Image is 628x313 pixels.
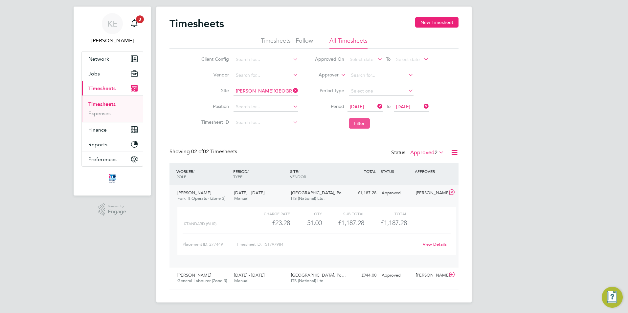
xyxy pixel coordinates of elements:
span: Timesheets [88,85,116,92]
div: Approved [379,270,413,281]
span: / [298,169,299,174]
div: Status [391,148,445,157]
div: £1,187.28 [322,218,364,228]
span: Powered by [108,203,126,209]
span: Standard (£/HR) [184,221,216,226]
span: ITS (National) Ltd. [291,196,325,201]
span: Engage [108,209,126,215]
label: Vendor [199,72,229,78]
span: [DATE] [350,104,364,110]
button: Filter [349,118,370,129]
div: PERIOD [232,165,288,182]
span: Manual [234,196,248,201]
div: QTY [290,210,322,218]
img: itsconstruction-logo-retina.png [108,173,117,184]
span: Forklift Operator (Zone 3) [177,196,225,201]
div: Total [364,210,407,218]
div: 51.00 [290,218,322,228]
a: Go to home page [81,173,143,184]
span: Finance [88,127,107,133]
label: Position [199,103,229,109]
input: Select one [349,87,414,96]
span: TYPE [233,174,242,179]
input: Search for... [234,87,298,96]
a: KE[PERSON_NAME] [81,13,143,45]
span: [DATE] - [DATE] [234,272,264,278]
button: Finance [82,122,143,137]
span: 02 Timesheets [191,148,237,155]
input: Search for... [234,71,298,80]
label: Approver [309,72,339,78]
label: Client Config [199,56,229,62]
a: Expenses [88,110,111,116]
span: [PERSON_NAME] [177,272,211,278]
span: ROLE [176,174,186,179]
span: TOTAL [364,169,376,174]
div: APPROVER [413,165,447,177]
span: / [193,169,194,174]
div: Placement ID: 277449 [183,239,236,250]
span: Kelly Elkins [81,37,143,45]
input: Search for... [234,55,298,64]
span: [PERSON_NAME] [177,190,211,196]
span: To [384,55,392,63]
span: Manual [234,278,248,283]
a: 3 [128,13,141,34]
span: £1,187.28 [381,219,407,227]
button: Reports [82,137,143,152]
span: Select date [396,56,420,62]
span: VENDOR [290,174,306,179]
li: All Timesheets [329,37,368,49]
a: Powered byEngage [99,203,126,216]
span: [DATE] [396,104,410,110]
div: Timesheets [82,95,143,122]
div: WORKER [175,165,232,182]
div: SITE [288,165,345,182]
span: / [247,169,249,174]
button: New Timesheet [415,17,459,28]
label: Period [315,103,344,109]
label: Approved [410,149,444,156]
span: 02 of [191,148,203,155]
span: Preferences [88,156,117,162]
span: [GEOGRAPHIC_DATA], Po… [291,272,346,278]
span: Network [88,56,109,62]
span: ITS (National) Ltd. [291,278,325,283]
button: Timesheets [82,81,143,95]
span: Reports [88,141,107,148]
span: To [384,102,392,111]
button: Preferences [82,152,143,166]
input: Search for... [349,71,414,80]
div: STATUS [379,165,413,177]
li: Timesheets I Follow [261,37,313,49]
div: £1,187.28 [345,188,379,198]
button: Network [82,52,143,66]
span: Select date [350,56,373,62]
div: [PERSON_NAME] [413,270,447,281]
span: Jobs [88,71,100,77]
div: Charge rate [248,210,290,218]
div: Approved [379,188,413,198]
input: Search for... [234,118,298,127]
nav: Main navigation [74,7,151,196]
span: General Labourer (Zone 3) [177,278,227,283]
span: 2 [435,149,437,156]
div: Timesheet ID: TS1797984 [236,239,418,250]
h2: Timesheets [169,17,224,30]
div: £944.00 [345,270,379,281]
div: Sub Total [322,210,364,218]
a: Timesheets [88,101,116,107]
span: [DATE] - [DATE] [234,190,264,196]
div: £23.28 [248,218,290,228]
div: Showing [169,148,238,155]
label: Timesheet ID [199,119,229,125]
span: [GEOGRAPHIC_DATA], Po… [291,190,346,196]
button: Engage Resource Center [602,287,623,308]
a: View Details [423,241,447,247]
div: [PERSON_NAME] [413,188,447,198]
label: Approved On [315,56,344,62]
span: KE [107,19,118,28]
input: Search for... [234,102,298,112]
button: Jobs [82,66,143,81]
span: 3 [136,15,144,23]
